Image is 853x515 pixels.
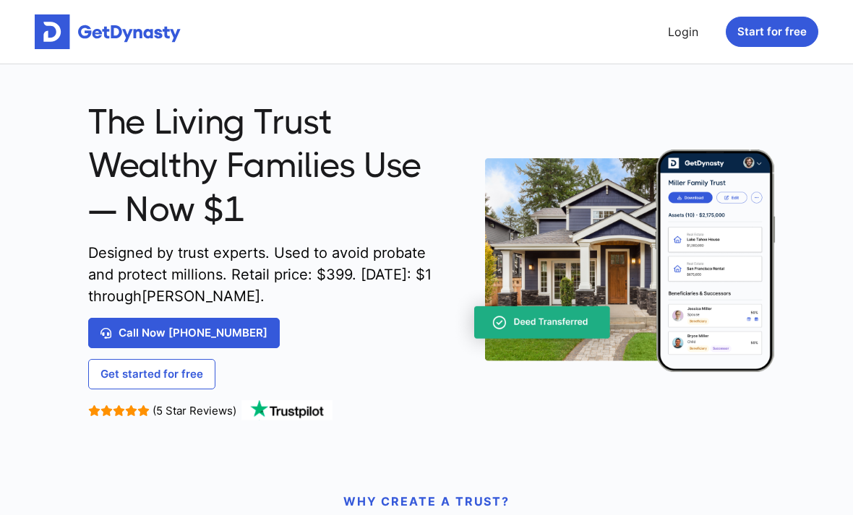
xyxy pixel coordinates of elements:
[726,17,818,47] button: Start for free
[240,400,334,420] img: TrustPilot Logo
[88,359,215,389] a: Get started for free
[153,404,236,417] span: (5 Star Reviews)
[88,318,280,348] a: Call Now [PHONE_NUMBER]
[662,17,704,46] a: Login
[35,14,181,49] img: Get started for free with Dynasty Trust Company
[88,242,440,307] span: Designed by trust experts. Used to avoid probate and protect millions. Retail price: $ 399 . [DAT...
[88,493,765,510] p: WHY CREATE A TRUST?
[88,100,440,231] span: The Living Trust Wealthy Families Use — Now $1
[451,150,776,372] img: trust-on-cellphone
